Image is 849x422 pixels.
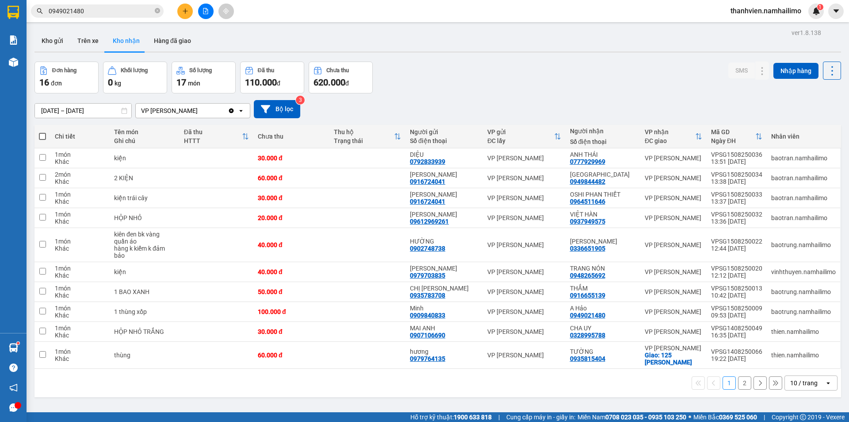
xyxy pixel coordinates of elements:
div: VP gửi [487,128,554,136]
svg: open [237,107,245,114]
button: plus [177,4,193,19]
div: baotran.namhailimo [771,214,836,221]
div: ĐC giao [645,137,695,144]
span: copyright [800,414,806,420]
div: Khác [55,198,105,205]
div: Số lượng [189,67,212,74]
div: 12:44 [DATE] [711,245,762,252]
div: Khác [55,245,105,252]
div: 0913739933 [8,39,78,52]
div: 2 món [55,171,105,178]
div: Người nhận [570,128,636,135]
strong: 0708 023 035 - 0935 103 250 [605,414,686,421]
div: CHỊ HỒNG [410,285,478,292]
div: Khối lượng [121,67,148,74]
div: VP [PERSON_NAME] [645,194,702,201]
button: Số lượng17món [172,62,236,93]
svg: Clear value [228,107,235,114]
div: VPSG1508250020 [711,265,762,272]
div: Khác [55,158,105,165]
div: 0939050272 [84,39,156,52]
sup: 1 [17,342,19,345]
div: VP [PERSON_NAME] [487,352,561,359]
div: Trạng thái [334,137,394,144]
span: | [498,412,500,422]
div: VPSG1508250032 [711,211,762,218]
div: Khác [55,178,105,185]
div: 0916655139 [570,292,605,299]
div: 50.000 đ [258,288,325,295]
div: 0949844482 [570,178,605,185]
div: VP [PERSON_NAME] [487,174,561,182]
div: 13:37 [DATE] [711,198,762,205]
div: ANH CƯỜNG [410,191,478,198]
img: warehouse-icon [9,343,18,352]
div: Chi tiết [55,133,105,140]
div: baotrung.namhailimo [771,241,836,248]
div: 20.000 đ [258,214,325,221]
div: 19:22 [DATE] [711,355,762,362]
div: Thu hộ [334,128,394,136]
div: 1 BAO XANH [114,288,175,295]
button: Kho gửi [34,30,70,51]
span: Cung cấp máy in - giấy in: [506,412,575,422]
div: phong thước lái [84,29,156,39]
button: 2 [738,376,751,390]
div: Ghi chú [114,137,175,144]
button: Chưa thu620.000đ [309,62,373,93]
span: 0 [108,77,113,88]
button: Đơn hàng16đơn [34,62,99,93]
div: 10 / trang [790,379,818,387]
div: 40.000 đ [258,241,325,248]
span: message [9,403,18,412]
div: VPSG1508250033 [711,191,762,198]
div: 0937949575 [570,218,605,225]
strong: 1900 633 818 [454,414,492,421]
span: question-circle [9,364,18,372]
div: Người gửi [410,128,478,136]
div: VPSG1508250034 [711,171,762,178]
span: plus [182,8,188,14]
div: 13:51 [DATE] [711,158,762,165]
div: Khác [55,332,105,339]
div: Số điện thoại [410,137,478,144]
div: 0935783708 [410,292,445,299]
button: SMS [728,62,755,78]
div: HTTT [184,137,242,144]
span: 1 [818,4,822,10]
div: 0792833939 [410,158,445,165]
div: baotran.namhailimo [771,174,836,182]
span: close-circle [155,8,160,13]
div: 0916724041 [410,198,445,205]
div: Khác [55,218,105,225]
div: VP [PERSON_NAME] [645,174,702,182]
img: logo-vxr [8,6,19,19]
span: file-add [203,8,209,14]
span: CR : [7,58,20,67]
div: 0777929969 [570,158,605,165]
div: VPSG1408250049 [711,325,762,332]
div: Tên món [114,128,175,136]
div: 1 món [55,238,105,245]
div: baotran.namhailimo [771,194,836,201]
div: TRANG NÓN [570,265,636,272]
div: kiện [114,268,175,275]
span: Gửi: [8,8,21,18]
div: VP [PERSON_NAME] [645,308,702,315]
th: Toggle SortBy [483,125,565,148]
div: VPSG1408250066 [711,348,762,355]
div: HOÀNG SƠN [410,211,478,218]
div: HỒNG LỢI [8,29,78,39]
span: đ [277,80,280,87]
div: 0979703835 [410,272,445,279]
div: VPSG1508250013 [711,285,762,292]
div: 0909840833 [410,312,445,319]
div: VPSG1508250009 [711,305,762,312]
div: 12:12 [DATE] [711,272,762,279]
div: kiện trái cây [114,194,175,201]
div: A Hảo [570,305,636,312]
div: 0916724041 [410,178,445,185]
div: Khác [55,312,105,319]
div: VP [PERSON_NAME] [487,155,561,162]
